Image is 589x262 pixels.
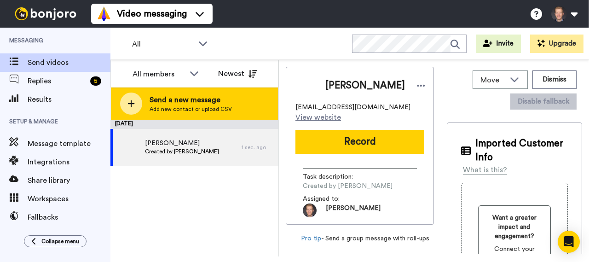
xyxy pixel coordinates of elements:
[41,238,79,245] span: Collapse menu
[558,231,580,253] div: Open Intercom Messenger
[28,212,110,223] span: Fallbacks
[303,181,393,191] span: Created by [PERSON_NAME]
[28,138,110,149] span: Message template
[286,234,434,244] div: - Send a group message with roll-ups
[28,175,110,186] span: Share library
[295,103,410,112] span: [EMAIL_ADDRESS][DOMAIN_NAME]
[242,144,274,151] div: 1 sec. ago
[303,172,367,181] span: Task description :
[291,234,299,244] img: magic-wand.svg
[145,148,219,155] span: Created by [PERSON_NAME]
[132,39,194,50] span: All
[28,94,110,105] span: Results
[150,105,232,113] span: Add new contact or upload CSV
[295,112,356,123] a: View website
[24,235,87,247] button: Collapse menu
[28,193,110,204] span: Workspaces
[90,76,101,86] div: 5
[476,35,521,53] button: Invite
[530,35,583,53] button: Upgrade
[110,120,278,129] div: [DATE]
[291,234,321,244] a: Pro tip
[117,7,187,20] span: Video messaging
[532,70,577,89] button: Dismiss
[325,79,405,93] span: [PERSON_NAME]
[303,194,367,204] span: Assigned to:
[295,74,318,97] img: Image of Carlos
[486,213,543,241] span: Want a greater impact and engagement?
[11,7,80,20] img: bj-logo-header-white.svg
[295,130,424,154] button: Record
[28,157,110,168] span: Integrations
[97,6,111,21] img: vm-color.svg
[326,204,381,217] span: [PERSON_NAME]
[133,69,185,80] div: All members
[145,139,219,148] span: [PERSON_NAME]
[28,57,110,68] span: Send videos
[295,112,341,123] span: View website
[150,94,232,105] span: Send a new message
[475,137,568,164] span: Imported Customer Info
[28,76,87,87] span: Replies
[303,204,317,217] img: e4cda854-1cca-4a0b-b6e0-f2a67cf84255-1756723059.jpg
[211,64,264,83] button: Newest
[117,134,140,157] img: c.png
[510,93,577,110] button: Disable fallback
[480,75,505,86] span: Move
[463,164,507,175] div: What is this?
